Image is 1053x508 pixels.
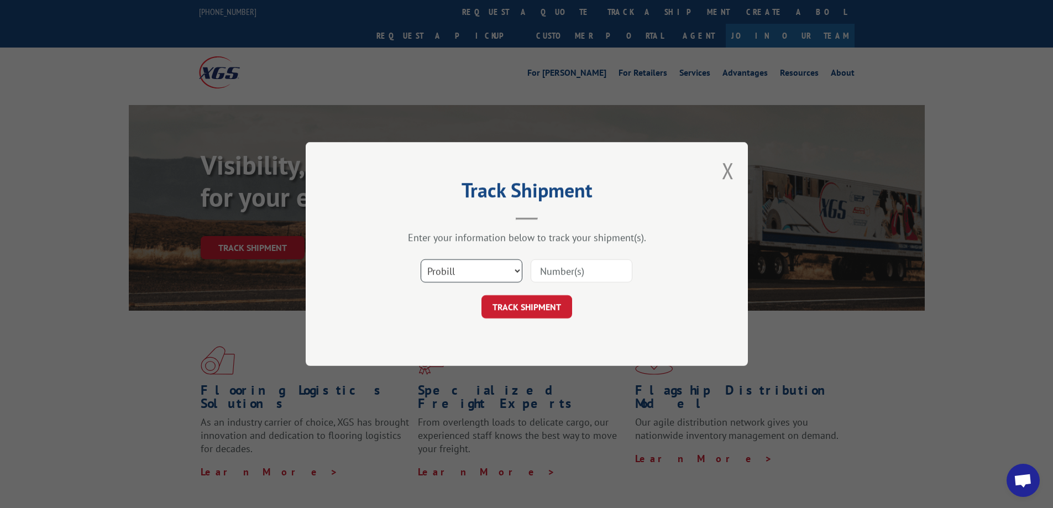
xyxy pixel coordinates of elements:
[361,182,693,203] h2: Track Shipment
[531,259,632,282] input: Number(s)
[361,231,693,244] div: Enter your information below to track your shipment(s).
[481,295,572,318] button: TRACK SHIPMENT
[1007,464,1040,497] div: Open chat
[722,156,734,185] button: Close modal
